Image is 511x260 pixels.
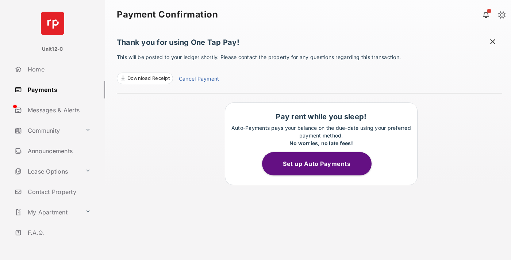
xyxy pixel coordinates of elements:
a: My Apartment [12,203,82,221]
h1: Thank you for using One Tap Pay! [117,38,502,50]
a: Cancel Payment [179,75,219,84]
a: F.A.Q. [12,224,105,241]
a: Set up Auto Payments [262,160,380,167]
button: Set up Auto Payments [262,152,372,175]
div: No worries, no late fees! [229,139,414,147]
span: Download Receipt [127,75,170,82]
h1: Pay rent while you sleep! [229,112,414,121]
strong: Payment Confirmation [117,10,218,19]
a: Home [12,61,105,78]
a: Payments [12,81,105,98]
p: This will be posted to your ledger shortly. Please contact the property for any questions regardi... [117,53,502,84]
a: Messages & Alerts [12,101,105,119]
p: Unit12-C [42,46,64,53]
a: Community [12,122,82,139]
a: Contact Property [12,183,105,201]
img: svg+xml;base64,PHN2ZyB4bWxucz0iaHR0cDovL3d3dy53My5vcmcvMjAwMC9zdmciIHdpZHRoPSI2NCIgaGVpZ2h0PSI2NC... [41,12,64,35]
p: Auto-Payments pays your balance on the due-date using your preferred payment method. [229,124,414,147]
a: Download Receipt [117,73,173,84]
a: Lease Options [12,163,82,180]
a: Announcements [12,142,105,160]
